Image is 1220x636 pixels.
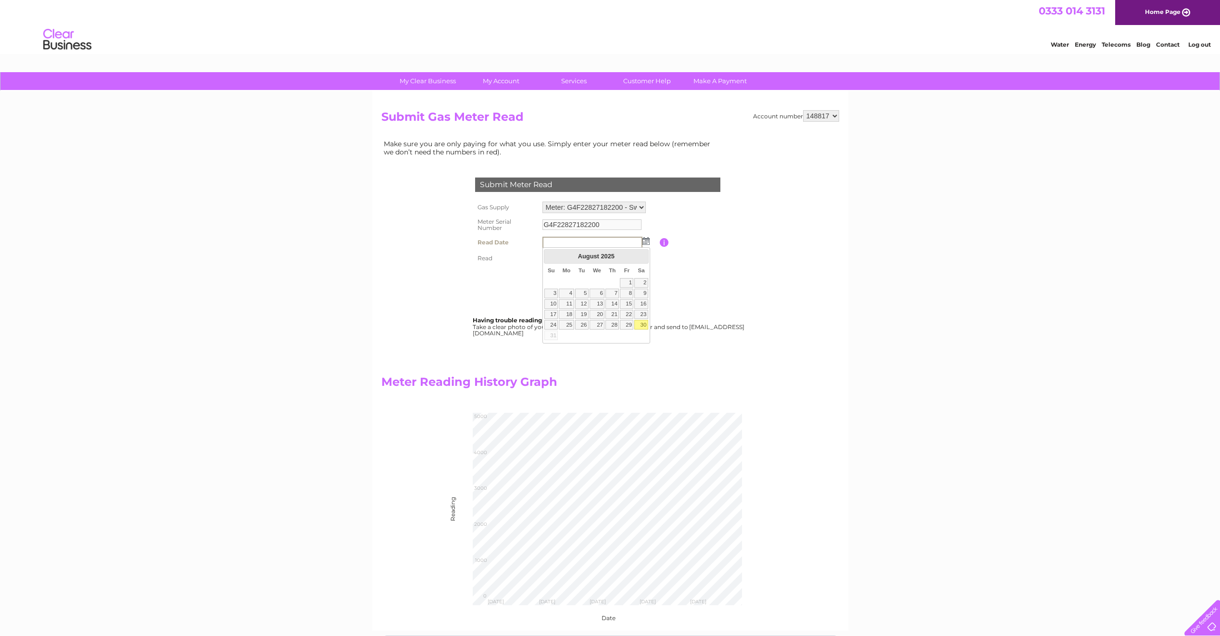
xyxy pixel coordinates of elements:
a: 6 [590,289,605,298]
th: Read Date [473,234,540,251]
a: 19 [575,310,589,319]
a: 27 [590,320,605,330]
a: Make A Payment [680,72,760,90]
a: Log out [1188,41,1211,48]
a: 30 [634,320,648,330]
th: Read [473,251,540,266]
a: 1 [620,278,633,288]
span: 2025 [601,253,614,260]
div: Reading [449,513,456,521]
img: logo.png [43,25,92,54]
a: My Account [461,72,541,90]
a: 5 [575,289,589,298]
a: Telecoms [1102,41,1131,48]
div: Submit Meter Read [475,178,720,192]
a: 26 [575,320,589,330]
a: Energy [1075,41,1096,48]
div: Take a clear photo of your readings, tell us which supply it's for and send to [EMAIL_ADDRESS][DO... [473,317,746,337]
span: Monday [563,267,571,273]
a: Customer Help [607,72,687,90]
span: August [578,253,599,260]
a: 8 [620,289,633,298]
a: 0333 014 3131 [1039,5,1105,17]
a: Blog [1136,41,1150,48]
span: Prev [547,252,555,260]
a: 14 [605,299,619,309]
span: Wednesday [593,267,601,273]
a: 11 [559,299,574,309]
a: 20 [590,310,605,319]
a: 2 [634,278,648,288]
a: 4 [559,289,574,298]
span: Thursday [609,267,616,273]
input: Information [660,238,669,247]
a: 23 [634,310,648,319]
span: Tuesday [579,267,585,273]
a: 18 [559,310,574,319]
th: Gas Supply [473,199,540,216]
h2: Submit Gas Meter Read [381,110,839,128]
a: Prev [545,251,556,262]
a: 10 [544,299,558,309]
a: My Clear Business [388,72,467,90]
a: 29 [620,320,633,330]
div: Date [449,605,718,622]
a: 17 [544,310,558,319]
a: 16 [634,299,648,309]
span: Saturday [638,267,645,273]
a: 22 [620,310,633,319]
h2: Meter Reading History Graph [381,375,718,394]
a: 12 [575,299,589,309]
span: Sunday [548,267,555,273]
span: Friday [624,267,630,273]
div: Account number [753,110,839,122]
a: Contact [1156,41,1180,48]
a: 9 [634,289,648,298]
td: Make sure you are only paying for what you use. Simply enter your meter read below (remember we d... [381,138,718,158]
a: 7 [605,289,619,298]
th: Meter Serial Number [473,216,540,235]
img: ... [642,237,650,245]
td: Are you sure the read you have entered is correct? [540,266,660,284]
a: 25 [559,320,574,330]
b: Having trouble reading your meter? [473,317,580,324]
a: 21 [605,310,619,319]
a: Water [1051,41,1069,48]
a: Services [534,72,614,90]
a: 28 [605,320,619,330]
a: 13 [590,299,605,309]
a: 15 [620,299,633,309]
div: Clear Business is a trading name of Verastar Limited (registered in [GEOGRAPHIC_DATA] No. 3667643... [383,5,838,47]
a: 24 [544,320,558,330]
a: 3 [544,289,558,298]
